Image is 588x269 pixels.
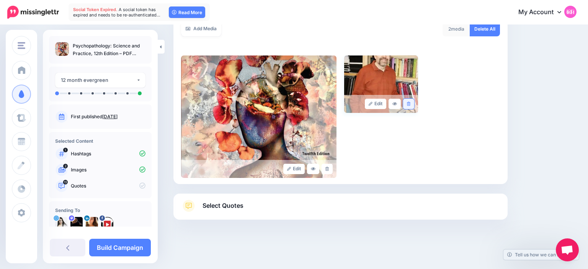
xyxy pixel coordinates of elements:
[470,21,500,36] a: Delete All
[73,7,160,18] span: A social token has expired and needs to be re-authenticated…
[169,7,205,18] a: Read More
[503,249,579,260] a: Tell us how we can improve
[71,183,145,189] p: Quotes
[73,7,118,12] span: Social Token Expired.
[181,21,221,36] a: Add Media
[7,6,59,19] img: Missinglettr
[556,238,579,261] a: Open chat
[86,217,98,229] img: 1537218439639-55706.png
[55,42,69,56] img: 7e6157d932937a81354523cf6444bfd3_thumb.jpg
[73,42,145,57] p: Psychopathology: Science and Practice, 12th Edition – PDF eBook
[102,114,118,119] a: [DATE]
[71,166,145,173] p: Images
[55,73,145,88] button: 12 month evergreen
[63,180,68,184] span: 13
[443,21,470,36] div: media
[101,217,113,229] img: 307443043_482319977280263_5046162966333289374_n-bsa149661.png
[70,217,83,229] img: 802740b3fb02512f-84599.jpg
[71,113,145,120] p: First published
[55,217,67,229] img: tSvj_Osu-58146.jpg
[181,55,336,178] img: 7e6157d932937a81354523cf6444bfd3_large.jpg
[55,207,145,213] h4: Sending To
[283,164,305,174] a: Edit
[71,150,145,157] p: Hashtags
[181,200,500,220] a: Select Quotes
[63,148,68,152] span: 1
[344,55,418,113] img: de9c72b21ea87ee98b028771c65a8e27_large.jpg
[365,99,387,109] a: Edit
[203,201,243,211] span: Select Quotes
[511,3,577,22] a: My Account
[448,26,451,32] span: 2
[61,76,136,85] div: 12 month evergreen
[55,138,145,144] h4: Selected Content
[63,164,68,168] span: 2
[18,42,25,49] img: menu.png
